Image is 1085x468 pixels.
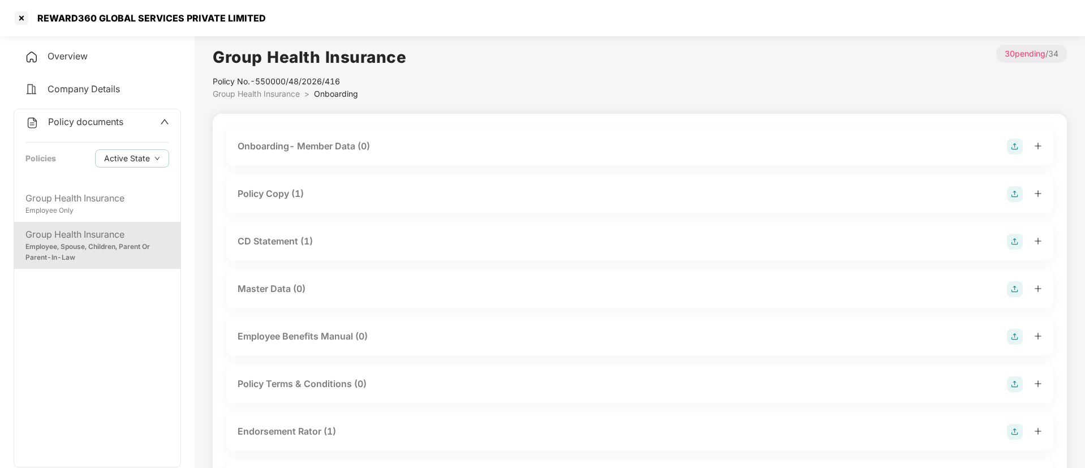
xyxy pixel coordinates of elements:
[104,152,150,165] span: Active State
[304,89,309,98] span: >
[213,89,300,98] span: Group Health Insurance
[25,227,169,242] div: Group Health Insurance
[25,83,38,96] img: svg+xml;base64,PHN2ZyB4bWxucz0iaHR0cDovL3d3dy53My5vcmcvMjAwMC9zdmciIHdpZHRoPSIyNCIgaGVpZ2h0PSIyNC...
[25,116,39,130] img: svg+xml;base64,PHN2ZyB4bWxucz0iaHR0cDovL3d3dy53My5vcmcvMjAwMC9zdmciIHdpZHRoPSIyNCIgaGVpZ2h0PSIyNC...
[238,139,370,153] div: Onboarding- Member Data (0)
[1034,237,1042,245] span: plus
[160,117,169,126] span: up
[95,149,169,168] button: Active Statedown
[154,156,160,162] span: down
[25,205,169,216] div: Employee Only
[1007,186,1023,202] img: svg+xml;base64,PHN2ZyB4bWxucz0iaHR0cDovL3d3dy53My5vcmcvMjAwMC9zdmciIHdpZHRoPSIyOCIgaGVpZ2h0PSIyOC...
[238,424,336,439] div: Endorsement Rator (1)
[48,116,123,127] span: Policy documents
[238,377,367,391] div: Policy Terms & Conditions (0)
[25,191,169,205] div: Group Health Insurance
[1034,332,1042,340] span: plus
[48,83,120,95] span: Company Details
[1007,424,1023,440] img: svg+xml;base64,PHN2ZyB4bWxucz0iaHR0cDovL3d3dy53My5vcmcvMjAwMC9zdmciIHdpZHRoPSIyOCIgaGVpZ2h0PSIyOC...
[48,50,88,62] span: Overview
[238,329,368,344] div: Employee Benefits Manual (0)
[238,282,305,296] div: Master Data (0)
[31,12,266,24] div: REWARD360 GLOBAL SERVICES PRIVATE LIMITED
[314,89,358,98] span: Onboarding
[238,187,304,201] div: Policy Copy (1)
[1007,234,1023,250] img: svg+xml;base64,PHN2ZyB4bWxucz0iaHR0cDovL3d3dy53My5vcmcvMjAwMC9zdmciIHdpZHRoPSIyOCIgaGVpZ2h0PSIyOC...
[1034,142,1042,150] span: plus
[1034,190,1042,197] span: plus
[238,234,313,248] div: CD Statement (1)
[1005,49,1045,58] span: 30 pending
[996,45,1067,63] p: / 34
[1007,329,1023,345] img: svg+xml;base64,PHN2ZyB4bWxucz0iaHR0cDovL3d3dy53My5vcmcvMjAwMC9zdmciIHdpZHRoPSIyOCIgaGVpZ2h0PSIyOC...
[25,242,169,263] div: Employee, Spouse, Children, Parent Or Parent-In-Law
[1034,285,1042,293] span: plus
[1007,376,1023,392] img: svg+xml;base64,PHN2ZyB4bWxucz0iaHR0cDovL3d3dy53My5vcmcvMjAwMC9zdmciIHdpZHRoPSIyOCIgaGVpZ2h0PSIyOC...
[25,152,56,165] div: Policies
[25,50,38,64] img: svg+xml;base64,PHN2ZyB4bWxucz0iaHR0cDovL3d3dy53My5vcmcvMjAwMC9zdmciIHdpZHRoPSIyNCIgaGVpZ2h0PSIyNC...
[1034,380,1042,388] span: plus
[213,75,406,88] div: Policy No.- 550000/48/2026/416
[213,45,406,70] h1: Group Health Insurance
[1007,281,1023,297] img: svg+xml;base64,PHN2ZyB4bWxucz0iaHR0cDovL3d3dy53My5vcmcvMjAwMC9zdmciIHdpZHRoPSIyOCIgaGVpZ2h0PSIyOC...
[1034,427,1042,435] span: plus
[1007,139,1023,154] img: svg+xml;base64,PHN2ZyB4bWxucz0iaHR0cDovL3d3dy53My5vcmcvMjAwMC9zdmciIHdpZHRoPSIyOCIgaGVpZ2h0PSIyOC...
